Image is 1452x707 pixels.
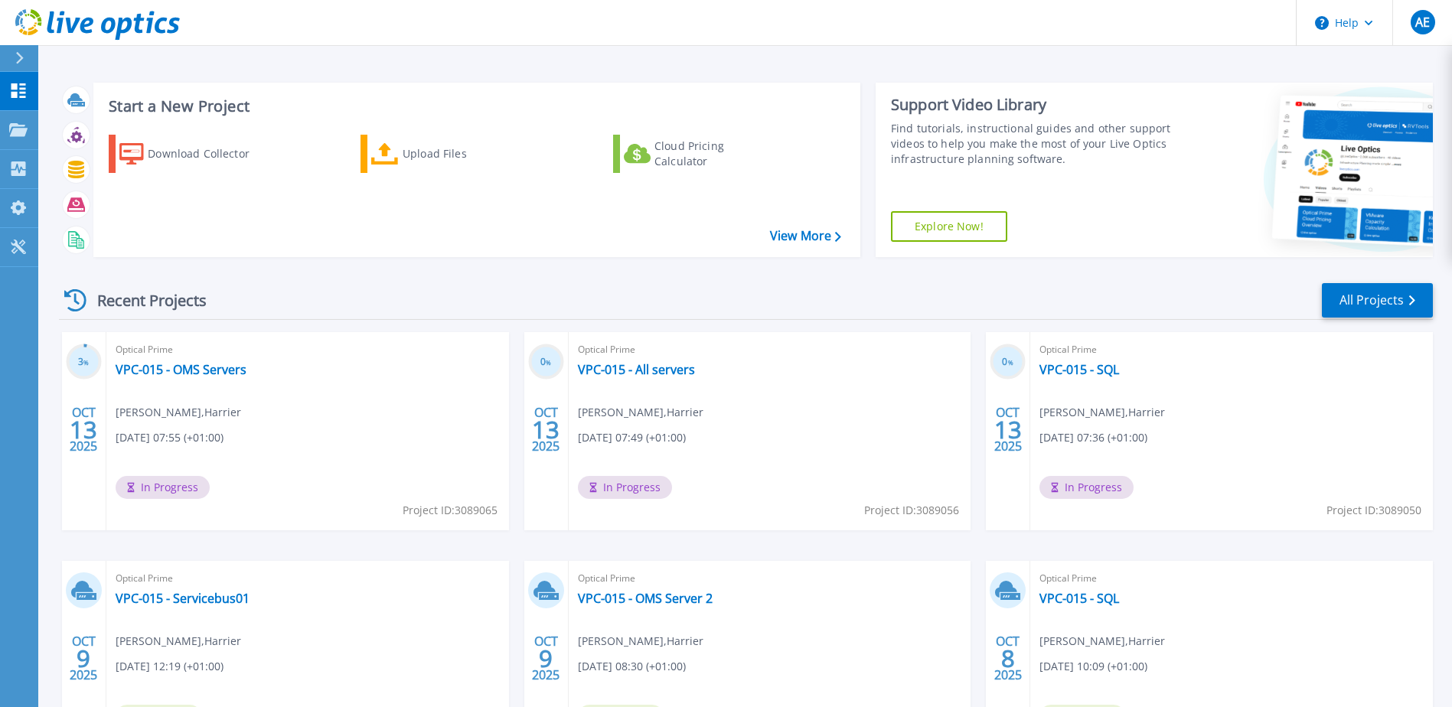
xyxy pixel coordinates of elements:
[403,502,498,519] span: Project ID: 3089065
[990,353,1026,371] h3: 0
[1039,591,1119,606] a: VPC-015 - SQL
[116,476,210,499] span: In Progress
[864,502,959,519] span: Project ID: 3089056
[109,135,279,173] a: Download Collector
[361,135,531,173] a: Upload Files
[116,658,224,675] span: [DATE] 12:19 (+01:00)
[1039,633,1165,650] span: [PERSON_NAME] , Harrier
[66,353,102,371] h3: 3
[531,630,560,686] div: OCT 2025
[578,570,962,587] span: Optical Prime
[1039,429,1147,446] span: [DATE] 07:36 (+01:00)
[994,423,1022,436] span: 13
[116,633,241,650] span: [PERSON_NAME] , Harrier
[528,353,564,371] h3: 0
[994,402,1023,458] div: OCT 2025
[59,282,227,319] div: Recent Projects
[116,429,224,446] span: [DATE] 07:55 (+01:00)
[1039,341,1424,358] span: Optical Prime
[1039,570,1424,587] span: Optical Prime
[1039,476,1134,499] span: In Progress
[578,591,713,606] a: VPC-015 - OMS Server 2
[1008,358,1013,367] span: %
[994,630,1023,686] div: OCT 2025
[403,138,525,169] div: Upload Files
[116,341,500,358] span: Optical Prime
[531,402,560,458] div: OCT 2025
[69,402,98,458] div: OCT 2025
[83,358,89,367] span: %
[578,404,703,421] span: [PERSON_NAME] , Harrier
[578,633,703,650] span: [PERSON_NAME] , Harrier
[770,229,841,243] a: View More
[578,658,686,675] span: [DATE] 08:30 (+01:00)
[532,423,560,436] span: 13
[116,404,241,421] span: [PERSON_NAME] , Harrier
[1001,652,1015,665] span: 8
[1039,404,1165,421] span: [PERSON_NAME] , Harrier
[116,591,250,606] a: VPC-015 - Servicebus01
[578,476,672,499] span: In Progress
[578,341,962,358] span: Optical Prime
[1039,362,1119,377] a: VPC-015 - SQL
[654,138,777,169] div: Cloud Pricing Calculator
[891,121,1175,167] div: Find tutorials, instructional guides and other support videos to help you make the most of your L...
[1322,283,1433,318] a: All Projects
[148,138,270,169] div: Download Collector
[546,358,551,367] span: %
[116,362,246,377] a: VPC-015 - OMS Servers
[70,423,97,436] span: 13
[77,652,90,665] span: 9
[613,135,784,173] a: Cloud Pricing Calculator
[1039,658,1147,675] span: [DATE] 10:09 (+01:00)
[578,429,686,446] span: [DATE] 07:49 (+01:00)
[116,570,500,587] span: Optical Prime
[891,95,1175,115] div: Support Video Library
[539,652,553,665] span: 9
[1415,16,1430,28] span: AE
[109,98,840,115] h3: Start a New Project
[1326,502,1421,519] span: Project ID: 3089050
[891,211,1007,242] a: Explore Now!
[578,362,695,377] a: VPC-015 - All servers
[69,630,98,686] div: OCT 2025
